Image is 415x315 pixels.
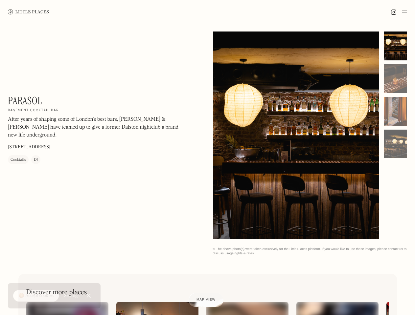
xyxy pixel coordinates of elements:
div: DJ [34,157,38,163]
p: [STREET_ADDRESS] [8,144,50,151]
a: Close Cookie Popup [82,289,95,302]
h2: Basement cocktail bar [8,108,59,113]
div: Settings [64,293,80,298]
a: Settings [64,288,80,303]
div: 🍪 Accept cookies [18,293,54,299]
div: © The above photo(s) were taken exclusively for the Little Places platform. If you would like to ... [213,247,407,256]
a: 🍪 Accept cookies [13,290,59,302]
p: After years of shaping some of London’s best bars, [PERSON_NAME] & [PERSON_NAME] have teamed up t... [8,115,185,139]
h1: Parasol [8,94,42,107]
a: Map view [189,293,223,307]
div: Cocktails [11,157,26,163]
span: Map view [196,298,216,302]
